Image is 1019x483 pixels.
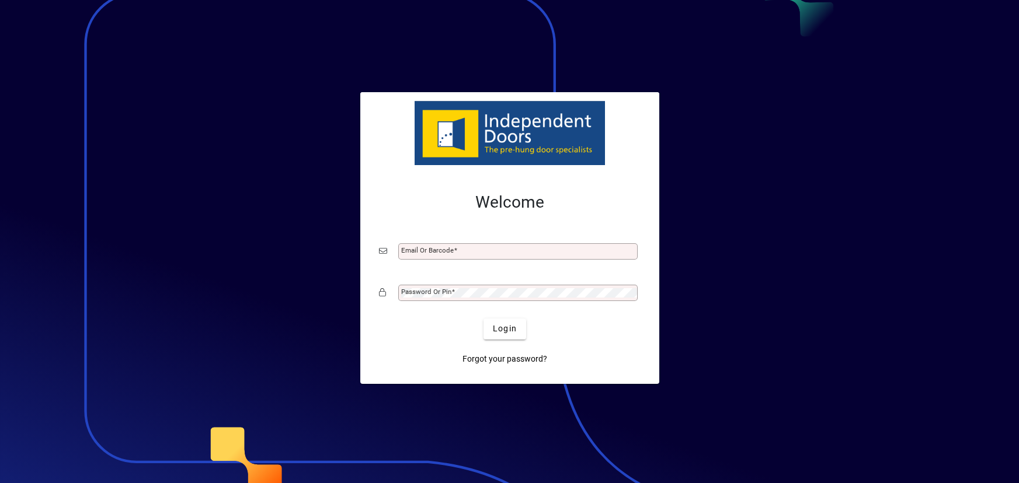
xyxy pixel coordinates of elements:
[458,349,552,370] a: Forgot your password?
[401,246,454,254] mat-label: Email or Barcode
[462,353,547,365] span: Forgot your password?
[484,318,526,339] button: Login
[401,288,451,296] mat-label: Password or Pin
[493,323,517,335] span: Login
[379,192,641,212] h2: Welcome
